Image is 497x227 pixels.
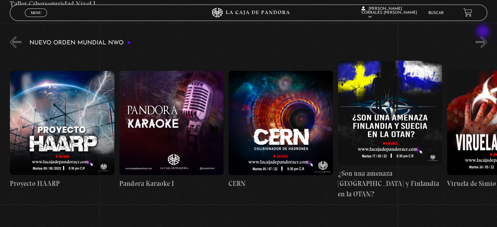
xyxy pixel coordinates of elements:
[338,168,442,199] h4: ¿Son una amenaza [GEOGRAPHIC_DATA] y Finlandia en la OTAN?
[361,7,417,19] span: [PERSON_NAME] Corrales [PERSON_NAME]
[338,53,442,207] a: ¿Son una amenaza [GEOGRAPHIC_DATA] y Finlandia en la OTAN?
[463,8,472,17] a: View your shopping cart
[31,11,41,15] span: Menu
[119,53,224,207] a: Pandora Karaoke I
[29,40,131,46] h3: Nuevo Orden Mundial NWO
[228,53,333,207] a: CERN
[28,16,44,21] span: Cerrar
[119,178,224,189] h4: Pandora Karaoke I
[428,11,444,15] a: Buscar
[10,53,114,207] a: Proyecto HAARP
[10,36,21,48] button: Previous
[476,36,487,48] button: Next
[10,178,114,189] h4: Proyecto HAARP
[228,178,333,189] h4: CERN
